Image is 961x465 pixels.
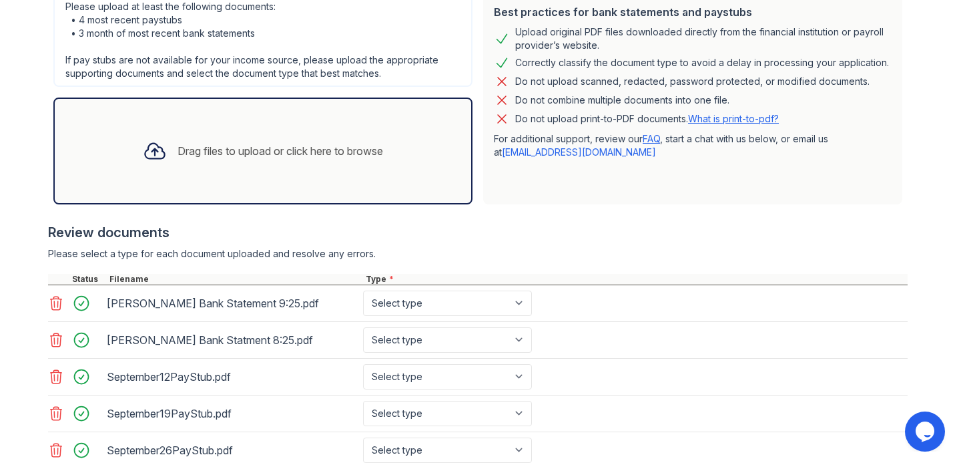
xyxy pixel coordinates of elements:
div: Drag files to upload or click here to browse [178,143,383,159]
div: Type [363,274,908,285]
a: FAQ [643,133,660,144]
div: Do not upload scanned, redacted, password protected, or modified documents. [515,73,870,90]
p: For additional support, review our , start a chat with us below, or email us at [494,132,892,159]
div: Filename [107,274,363,285]
div: Review documents [48,223,908,242]
div: Please select a type for each document uploaded and resolve any errors. [48,247,908,261]
div: September19PayStub.pdf [107,403,358,424]
div: September12PayStub.pdf [107,366,358,387]
div: Best practices for bank statements and paystubs [494,4,892,20]
div: Do not combine multiple documents into one file. [515,92,729,108]
div: Correctly classify the document type to avoid a delay in processing your application. [515,55,889,71]
iframe: chat widget [905,412,948,452]
div: September26PayStub.pdf [107,440,358,461]
a: What is print-to-pdf? [688,113,779,124]
a: [EMAIL_ADDRESS][DOMAIN_NAME] [502,146,656,158]
div: [PERSON_NAME] Bank Statment 8:25.pdf [107,329,358,351]
div: [PERSON_NAME] Bank Statement 9:25.pdf [107,293,358,314]
p: Do not upload print-to-PDF documents. [515,112,779,126]
div: Status [69,274,107,285]
div: Upload original PDF files downloaded directly from the financial institution or payroll provider’... [515,25,892,52]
